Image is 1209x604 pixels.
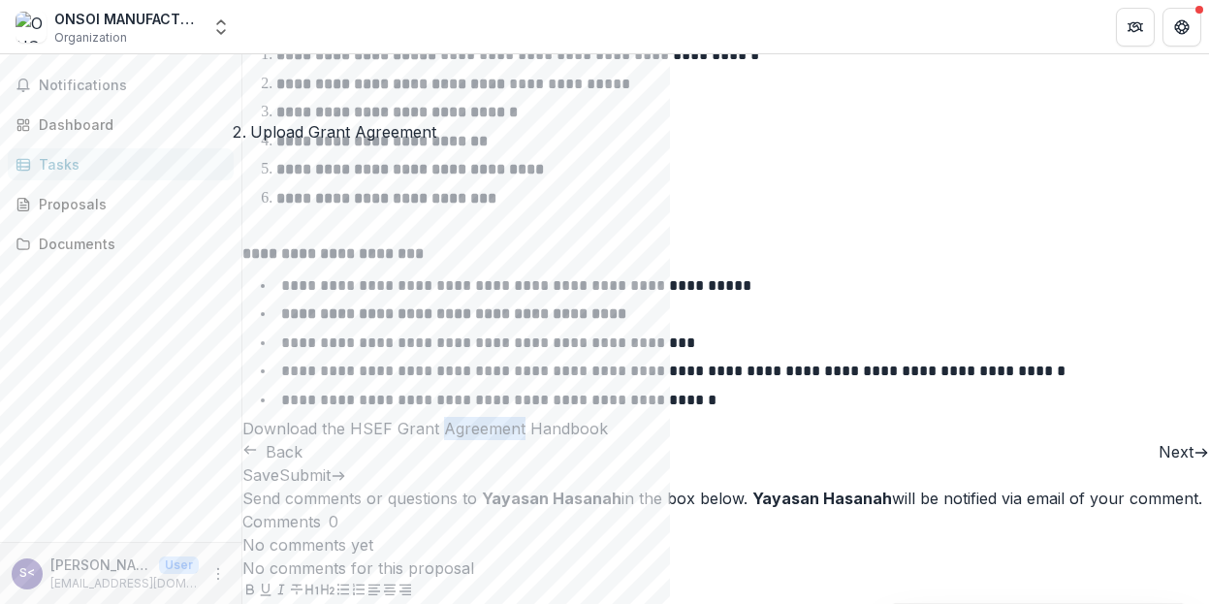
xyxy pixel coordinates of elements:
[242,580,258,603] button: Bold
[207,8,235,47] button: Open entity switcher
[289,580,304,603] button: Strike
[39,78,226,94] span: Notifications
[398,580,413,603] button: Align Right
[258,580,273,603] button: Underline
[8,228,234,260] a: Documents
[8,109,234,141] a: Dashboard
[50,575,199,592] p: [EMAIL_ADDRESS][DOMAIN_NAME]
[242,533,1209,556] p: No comments yet
[279,463,346,487] button: Submit
[1116,8,1155,47] button: Partners
[16,12,47,43] img: ONSOI MANUFACTURING S/B
[39,114,218,135] div: Dashboard
[366,580,382,603] button: Align Left
[482,489,621,508] strong: Yayasan Hasanah
[304,580,320,603] button: Heading 1
[250,120,436,143] div: Upload Grant Agreement
[8,148,234,180] a: Tasks
[273,580,289,603] button: Italicize
[8,188,234,220] a: Proposals
[242,556,1209,580] p: No comments for this proposal
[207,562,230,586] button: More
[351,580,366,603] button: Ordered List
[335,580,351,603] button: Bullet List
[159,556,199,574] p: User
[242,440,302,463] button: Back
[39,154,218,175] div: Tasks
[382,580,398,603] button: Align Center
[320,580,335,603] button: Heading 2
[39,194,218,214] div: Proposals
[242,463,279,487] button: Save
[54,9,200,29] div: ONSOI MANUFACTURING S/B
[329,512,338,531] span: 0
[19,567,35,580] div: sharon voo <sharonvooo@gmail.com>
[242,417,1209,440] p: Download the HSEF Grant Agreement Handbook
[242,510,321,533] h2: Comments
[54,29,127,47] span: Organization
[752,489,892,508] strong: Yayasan Hasanah
[50,555,151,575] p: [PERSON_NAME] <[EMAIL_ADDRESS][DOMAIN_NAME]>
[39,234,218,254] div: Documents
[1159,440,1209,463] button: Next
[1162,8,1201,47] button: Get Help
[242,487,1209,510] div: Send comments or questions to in the box below. will be notified via email of your comment.
[8,70,234,101] button: Notifications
